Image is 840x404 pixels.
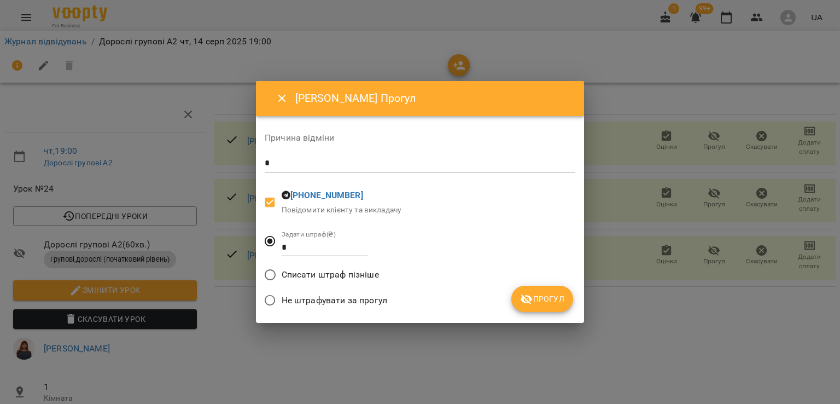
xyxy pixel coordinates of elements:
button: Прогул [511,286,573,312]
h6: [PERSON_NAME] Прогул [295,90,571,107]
p: Повідомити клієнту та викладачу [282,205,402,216]
label: Причина відміни [265,134,575,142]
button: Close [269,85,295,112]
span: Прогул [520,292,564,305]
label: Задати штраф(₴) [282,231,335,238]
input: Задати штраф(₴) [282,239,368,257]
a: [PHONE_NUMBER] [290,190,363,200]
span: Не штрафувати за прогул [282,294,387,307]
span: Списати штраф пізніше [282,268,379,281]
